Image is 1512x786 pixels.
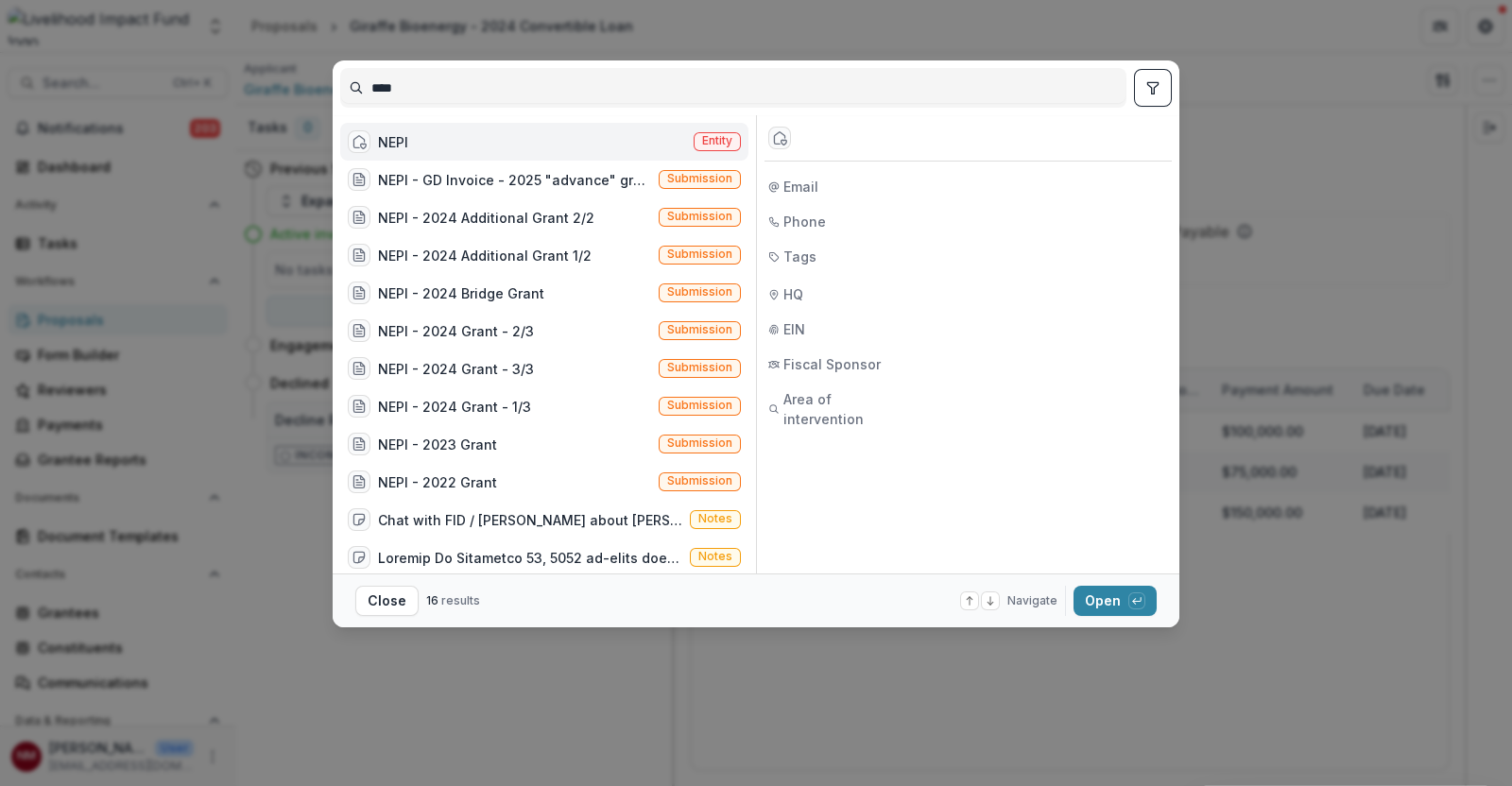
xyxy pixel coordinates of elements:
div: NEPI - 2024 Grant - 2/3 [378,321,534,341]
span: Submission [667,323,732,336]
button: Close [355,586,419,616]
span: results [441,593,480,607]
button: Open [1074,586,1157,616]
div: NEPI - 2024 Grant - 3/3 [378,359,534,379]
span: Notes [698,550,732,563]
div: NEPI - 2024 Additional Grant 1/2 [378,246,592,265]
span: Entity [702,134,732,147]
span: Submission [667,474,732,487]
div: NEPI - 2024 Bridge Grant [378,283,544,303]
span: Phone [783,212,826,231]
span: Navigate [1007,592,1057,609]
span: Tags [783,247,816,266]
div: NEPI - GD Invoice - 2025 "advance" grant [378,170,651,190]
span: Submission [667,399,732,412]
div: NEPI - 2023 Grant [378,435,497,454]
div: Chat with FID / [PERSON_NAME] about [PERSON_NAME] RepaymentAlso gave 200k to Cassvita last year. ... [378,510,682,530]
div: NEPI [378,132,408,152]
span: Submission [667,361,732,374]
span: Submission [667,210,732,223]
span: Email [783,177,818,196]
button: toggle filters [1134,69,1172,107]
span: HQ [783,284,803,304]
div: NEPI - 2024 Grant - 1/3 [378,397,531,417]
span: Submission [667,436,732,450]
span: Submission [667,285,732,299]
span: EIN [783,319,805,339]
span: Submission [667,248,732,261]
div: NEPI - 2022 Grant [378,472,497,492]
span: Submission [667,172,732,185]
span: Notes [698,512,732,525]
span: Area of intervention [783,389,910,429]
div: Loremip Do Sitametco 53, 5052 ad-elits doei temp Incidi (utla ETD), Magnaal (ENI), adm Veniamq (N... [378,548,682,568]
span: 16 [426,593,438,607]
div: NEPI - 2024 Additional Grant 2/2 [378,208,594,228]
span: Fiscal Sponsor [783,354,881,374]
